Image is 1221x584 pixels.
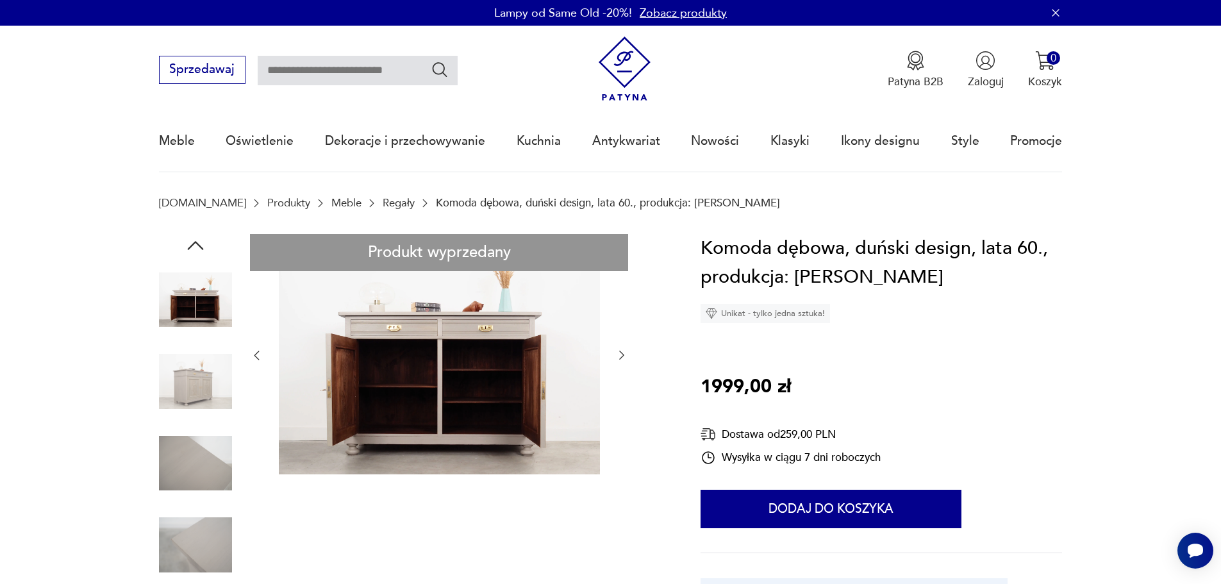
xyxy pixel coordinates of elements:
[1028,51,1062,89] button: 0Koszyk
[517,112,561,171] a: Kuchnia
[701,426,881,442] div: Dostawa od 259,00 PLN
[331,197,361,209] a: Meble
[888,51,943,89] a: Ikona medaluPatyna B2B
[1028,74,1062,89] p: Koszyk
[159,508,232,581] img: Zdjęcie produktu Komoda dębowa, duński design, lata 60., produkcja: Dania
[701,450,881,465] div: Wysyłka w ciągu 7 dni roboczych
[159,112,195,171] a: Meble
[279,234,600,475] img: Zdjęcie produktu Komoda dębowa, duński design, lata 60., produkcja: Dania
[1010,112,1062,171] a: Promocje
[906,51,926,71] img: Ikona medalu
[701,304,830,323] div: Unikat - tylko jedna sztuka!
[706,308,717,319] img: Ikona diamentu
[1177,533,1213,569] iframe: Smartsupp widget button
[159,263,232,337] img: Zdjęcie produktu Komoda dębowa, duński design, lata 60., produkcja: Dania
[436,197,780,209] p: Komoda dębowa, duński design, lata 60., produkcja: [PERSON_NAME]
[968,51,1004,89] button: Zaloguj
[592,112,660,171] a: Antykwariat
[159,65,245,76] a: Sprzedawaj
[267,197,310,209] a: Produkty
[159,427,232,500] img: Zdjęcie produktu Komoda dębowa, duński design, lata 60., produkcja: Dania
[592,37,657,101] img: Patyna - sklep z meblami i dekoracjami vintage
[976,51,995,71] img: Ikonka użytkownika
[159,197,246,209] a: [DOMAIN_NAME]
[770,112,810,171] a: Klasyki
[701,426,716,442] img: Ikona dostawy
[951,112,979,171] a: Style
[431,60,449,79] button: Szukaj
[841,112,920,171] a: Ikony designu
[701,490,961,528] button: Dodaj do koszyka
[701,234,1062,292] h1: Komoda dębowa, duński design, lata 60., produkcja: [PERSON_NAME]
[968,74,1004,89] p: Zaloguj
[226,112,294,171] a: Oświetlenie
[888,51,943,89] button: Patyna B2B
[1035,51,1055,71] img: Ikona koszyka
[383,197,415,209] a: Regały
[159,56,245,84] button: Sprzedawaj
[494,5,632,21] p: Lampy od Same Old -20%!
[1047,51,1060,65] div: 0
[701,372,791,402] p: 1999,00 zł
[325,112,485,171] a: Dekoracje i przechowywanie
[640,5,727,21] a: Zobacz produkty
[250,234,628,272] div: Produkt wyprzedany
[159,345,232,418] img: Zdjęcie produktu Komoda dębowa, duński design, lata 60., produkcja: Dania
[888,74,943,89] p: Patyna B2B
[691,112,739,171] a: Nowości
